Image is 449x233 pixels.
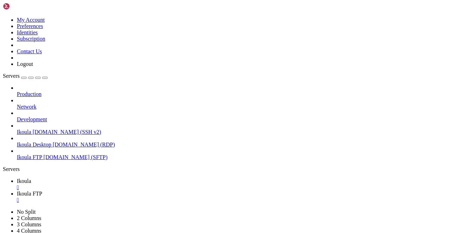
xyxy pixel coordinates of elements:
[3,62,357,68] x-row: Expanded Security Maintenance for Applications is not enabled.
[17,148,446,160] li: Ikoula FTP [DOMAIN_NAME] (SFTP)
[3,39,357,44] x-row: just raised the bar for easy, resilient and secure K8s cluster deployment.
[3,158,357,164] x-row: [1] 55934
[3,116,357,122] x-row: : $ cd advisor
[53,181,101,187] span: ~/advisor/backend
[17,154,42,160] span: Ikoula FTP
[17,178,446,191] a: Ikoula
[3,33,357,39] x-row: * Strictly confined Kubernetes makes edge and IoT secure. Learn how MicroK8s
[53,128,101,133] span: ~/advisor/backend
[3,170,357,176] x-row: Server running on port 3000
[17,129,31,135] span: Ikoula
[3,74,357,80] x-row: 0 updates can be applied immediately.
[53,164,101,169] span: ~/advisor/backend
[17,135,446,148] li: Ikoula Desktop [DOMAIN_NAME] (RDP)
[17,91,446,97] a: Production
[3,73,20,79] span: Servers
[17,129,446,135] a: Ikoula [DOMAIN_NAME] (SSH v2)
[3,181,51,187] span: plb@frhb95674flex
[17,197,446,203] a: 
[53,116,56,122] span: ~
[3,110,357,116] x-row: Last login: [DATE] from [TECHNICAL_ID]
[43,154,108,160] span: [DOMAIN_NAME] (SFTP)
[3,152,51,157] span: plb@frhb95674flex
[17,178,31,184] span: Ikoula
[17,191,42,197] span: Ikoula FTP
[17,209,36,215] a: No Split
[17,23,43,29] a: Preferences
[17,85,446,97] li: Production
[53,152,101,157] span: ~/advisor/backend
[53,142,115,148] span: [DOMAIN_NAME] (RDP)
[17,215,41,221] a: 2 Columns
[3,73,48,79] a: Servers
[17,61,33,67] a: Logout
[17,154,446,160] a: Ikoula FTP [DOMAIN_NAME] (SFTP)
[3,21,357,27] x-row: Swap usage: 0%
[3,86,357,92] x-row: 5 additional security updates can be applied with ESM Apps.
[3,122,357,128] x-row: : $ cd backend
[3,116,51,122] span: plb@frhb95674flex
[17,221,41,227] a: 3 Columns
[3,3,357,9] x-row: System load: 0.0 Processes: 173
[17,123,446,135] li: Ikoula [DOMAIN_NAME] (SSH v2)
[112,181,115,187] div: (37, 30)
[17,104,446,110] a: Network
[3,181,357,187] x-row: : $
[17,91,41,97] span: Production
[17,17,45,23] a: My Account
[17,36,45,42] a: Subscription
[3,164,357,170] x-row: : $ fin de lecture de server.js
[3,122,51,128] span: plb@frhb95674flex
[3,134,357,140] x-row: PID TTY TIME CMD
[3,152,357,158] x-row: : $ node server.js &
[3,15,357,21] x-row: Memory usage: 15% IPv4 address for eth0: [TECHNICAL_ID]
[17,184,446,191] a: 
[17,142,446,148] a: Ikoula Desktop [DOMAIN_NAME] (RDP)
[17,97,446,110] li: Network
[3,92,357,98] x-row: Learn more about enabling ESM Apps service at [URL][DOMAIN_NAME]
[17,142,51,148] span: Ikoula Desktop
[3,128,357,134] x-row: : $ ps
[17,110,446,123] li: Development
[17,48,42,54] a: Contact Us
[3,50,357,56] x-row: [URL][DOMAIN_NAME]
[17,116,446,123] a: Development
[3,146,357,152] x-row: 55933 pts/0 00:00:00 ps
[33,129,101,135] span: [DOMAIN_NAME] (SSH v2)
[17,116,47,122] span: Development
[53,122,79,128] span: ~/advisor
[3,164,51,169] span: plb@frhb95674flex
[3,9,357,15] x-row: Usage of /: 17.6% of 95.82GB Users logged in: 0
[3,166,446,172] div: Servers
[17,191,446,203] a: Ikoula FTP
[17,29,38,35] a: Identities
[3,3,43,10] img: Shellngn
[3,128,51,133] span: plb@frhb95674flex
[3,140,357,146] x-row: 55886 pts/0 00:00:00 bash
[17,104,36,110] span: Network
